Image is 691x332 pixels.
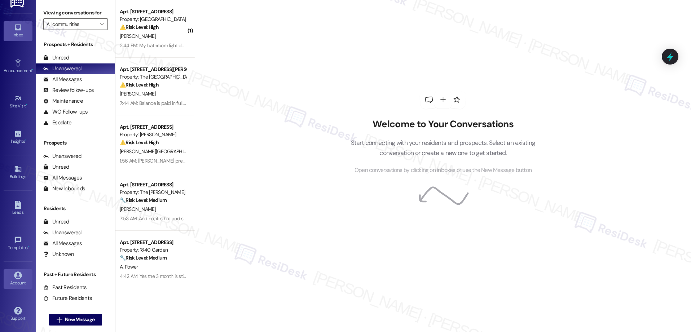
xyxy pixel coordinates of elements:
[65,316,94,323] span: New Message
[26,102,27,107] span: •
[4,199,32,218] a: Leads
[43,295,92,302] div: Future Residents
[43,7,108,18] label: Viewing conversations for
[36,271,115,278] div: Past + Future Residents
[43,54,69,62] div: Unread
[4,21,32,41] a: Inbox
[120,8,186,16] div: Apt. [STREET_ADDRESS]
[43,119,71,127] div: Escalate
[120,66,186,73] div: Apt. [STREET_ADDRESS][PERSON_NAME]
[120,273,367,279] div: 4:42 AM: Yes the 3 month is still an option for me and then once that is up I'll probably go over...
[49,314,102,326] button: New Message
[120,139,159,146] strong: ⚠️ Risk Level: High
[43,240,82,247] div: All Messages
[120,189,186,196] div: Property: The [PERSON_NAME]
[120,16,186,23] div: Property: [GEOGRAPHIC_DATA]
[25,138,26,143] span: •
[100,21,104,27] i: 
[32,67,33,72] span: •
[120,264,138,270] span: A. Power
[120,123,186,131] div: Apt. [STREET_ADDRESS]
[43,108,88,116] div: WO Follow-ups
[340,138,546,158] p: Start connecting with your residents and prospects. Select an existing conversation or create a n...
[4,269,32,289] a: Account
[43,97,83,105] div: Maintenance
[43,174,82,182] div: All Messages
[4,92,32,112] a: Site Visit •
[28,244,29,249] span: •
[36,41,115,48] div: Prospects + Residents
[4,163,32,182] a: Buildings
[43,152,82,160] div: Unanswered
[120,24,159,30] strong: ⚠️ Risk Level: High
[43,76,82,83] div: All Messages
[43,218,69,226] div: Unread
[43,284,87,291] div: Past Residents
[120,33,156,39] span: [PERSON_NAME]
[43,65,82,72] div: Unanswered
[355,166,532,175] span: Open conversations by clicking on inboxes or use the New Message button
[43,229,82,236] div: Unanswered
[120,239,186,246] div: Apt. [STREET_ADDRESS]
[120,206,156,212] span: [PERSON_NAME]
[120,73,186,81] div: Property: The [GEOGRAPHIC_DATA]
[120,254,167,261] strong: 🔧 Risk Level: Medium
[120,246,186,254] div: Property: 1840 Garden
[340,119,546,130] h2: Welcome to Your Conversations
[120,42,213,49] div: 2:44 PM: My bathroom light don't work either
[47,18,96,30] input: All communities
[120,81,159,88] strong: ⚠️ Risk Level: High
[43,163,69,171] div: Unread
[120,90,156,97] span: [PERSON_NAME]
[43,251,74,258] div: Unknown
[43,185,85,192] div: New Inbounds
[120,197,167,203] strong: 🔧 Risk Level: Medium
[120,148,204,155] span: [PERSON_NAME][GEOGRAPHIC_DATA]
[120,181,186,189] div: Apt. [STREET_ADDRESS]
[120,215,299,222] div: 7:53 AM: And no, it is hot and stuffy and uncomfortable and I feel sorry for the tenants
[36,139,115,147] div: Prospects
[120,158,660,164] div: 1:56 AM: [PERSON_NAME] preguntarle puse la troca otrabes donde mismo de donde se la yebaron y [PE...
[57,317,62,323] i: 
[4,305,32,324] a: Support
[4,234,32,253] a: Templates •
[4,128,32,147] a: Insights •
[43,87,94,94] div: Review follow-ups
[120,131,186,138] div: Property: [PERSON_NAME]
[36,205,115,212] div: Residents
[120,100,225,106] div: 7:44 AM: Balance is paid in full. Do I need to move?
